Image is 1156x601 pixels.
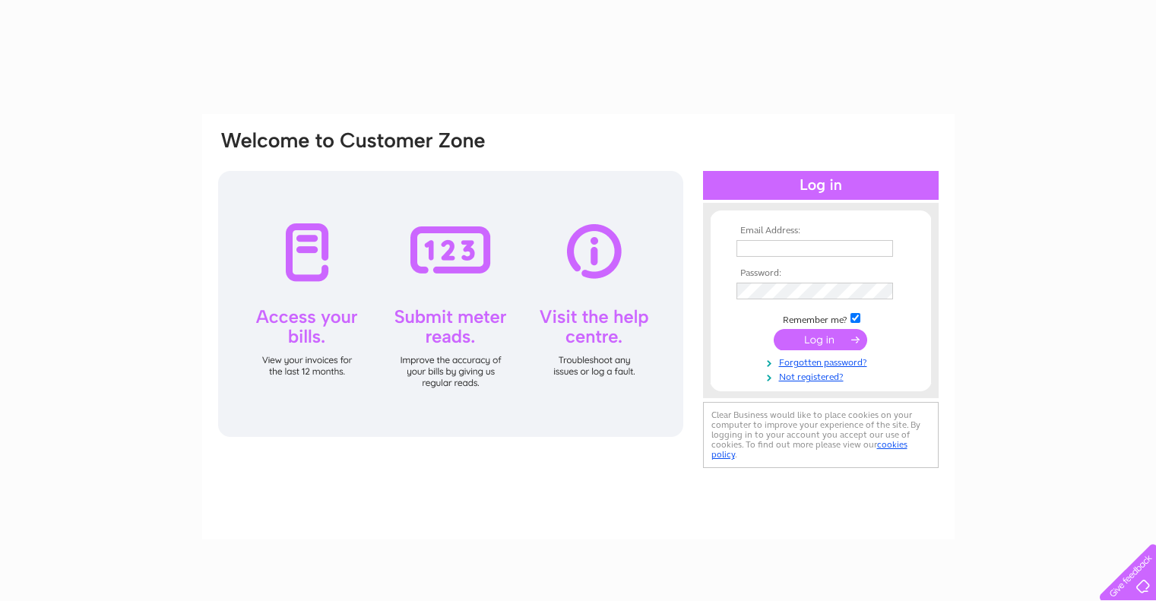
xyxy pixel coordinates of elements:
th: Email Address: [733,226,909,236]
input: Submit [774,329,867,350]
td: Remember me? [733,311,909,326]
div: Clear Business would like to place cookies on your computer to improve your experience of the sit... [703,402,939,468]
th: Password: [733,268,909,279]
a: Forgotten password? [736,354,909,369]
a: cookies policy [711,439,907,460]
a: Not registered? [736,369,909,383]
